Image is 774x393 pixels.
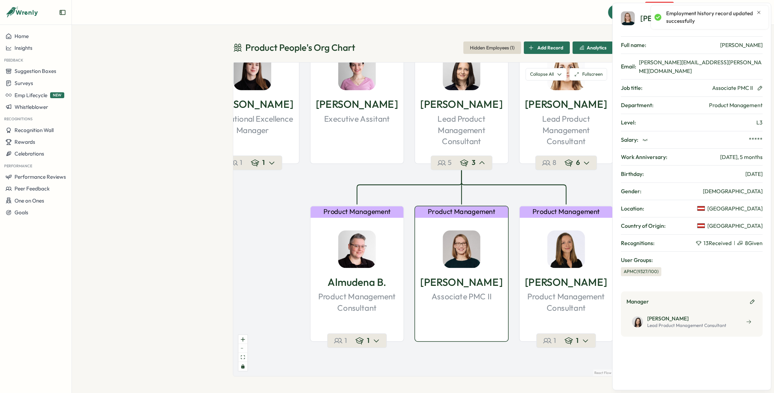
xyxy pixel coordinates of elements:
[338,230,376,268] img: Almudena Bernardos
[520,206,613,218] div: Product Management
[50,92,64,98] span: NEW
[537,42,563,54] span: Add Record
[327,334,387,348] button: 11
[535,156,597,170] button: 86
[15,185,50,192] span: Peer Feedback
[547,230,585,268] img: Ola Bak
[526,68,567,81] button: Collapse All
[210,113,295,135] p: Operational Excellence Manager
[245,41,355,54] span: Product People 's Org Chart
[666,10,753,25] p: Employment history record updated successfully
[547,52,585,90] img: Friederike Giese
[576,336,579,346] span: 1
[525,274,607,290] p: [PERSON_NAME]
[448,158,452,168] span: 5
[15,139,35,145] span: Rewards
[608,4,677,20] button: Quick Actions
[310,28,404,164] div: Ketevan Dzukaevi[PERSON_NAME]Executive Assitant
[15,45,32,51] span: Insights
[262,158,265,168] span: 1
[415,28,509,164] div: Elisabetta ​Casagrande[PERSON_NAME]Lead Product Management Consultant53
[324,113,390,124] p: Executive Assitant
[367,336,370,346] span: 1
[15,174,66,180] span: Performance Reviews
[587,45,606,50] span: Analytics
[569,68,607,81] button: Fullscreen
[419,113,504,147] p: Lead Product Management Consultant
[223,156,282,170] button: 11
[316,96,398,112] p: [PERSON_NAME]
[15,150,44,157] span: Celebrations
[205,28,299,164] div: Elena Ladushyna[PERSON_NAME]Operational Excellence Manager11
[420,96,503,112] p: [PERSON_NAME]
[328,274,386,290] p: Almudena B.
[554,336,556,346] span: 1
[431,156,493,170] button: 53
[463,41,521,54] button: Hidden Employees (1)
[15,68,56,74] span: Suggestion Boxes
[525,96,607,112] p: [PERSON_NAME]
[238,335,247,371] div: React Flow controls
[519,28,613,164] div: Friederike Giese[PERSON_NAME]Lead Product Management Consultant86
[315,291,399,314] p: Product Management Consultant
[472,158,475,168] span: 3
[238,335,247,344] button: zoom in
[594,371,612,375] a: React Flow attribution
[415,206,509,341] div: Product ManagementKerstin Manninger[PERSON_NAME]Associate PMC II
[645,2,674,7] span: 5 tasks waiting
[344,336,347,346] span: 1
[524,291,608,314] p: Product Management Consultant
[240,158,243,168] span: 1
[15,127,54,133] span: Recognition Wall
[59,9,66,16] button: Expand sidebar
[536,334,596,348] button: 11
[15,197,44,204] span: One on Ones
[310,206,404,341] div: Product ManagementAlmudena BernardosAlmudena B.Product Management Consultant11
[15,80,33,86] span: Surveys
[443,52,480,90] img: Elisabetta ​Casagrande
[576,158,580,168] span: 6
[432,291,492,302] p: Associate PMC II
[15,33,29,39] span: Home
[443,230,480,268] img: Kerstin Manninger
[238,353,247,362] button: fit view
[470,42,515,54] span: Hidden Employees ( 1 )
[524,113,608,147] p: Lead Product Management Consultant
[238,344,247,353] button: zoom out
[15,92,47,99] span: Emp Lifecycle
[338,52,376,90] img: Ketevan Dzukaevi
[415,206,508,218] div: Product Management
[519,206,613,341] div: Product ManagementOla Bak[PERSON_NAME]Product Management Consultant11
[553,158,556,168] span: 8
[524,41,570,54] button: Add Record
[15,104,48,110] span: Whistleblower
[15,209,28,216] span: Goals
[420,274,503,290] p: [PERSON_NAME]
[573,41,613,54] button: Analytics
[211,96,294,112] p: [PERSON_NAME]
[234,52,271,90] img: Elena Ladushyna
[238,362,247,371] button: toggle interactivity
[756,10,762,15] button: Close notification
[311,206,404,218] div: Product Management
